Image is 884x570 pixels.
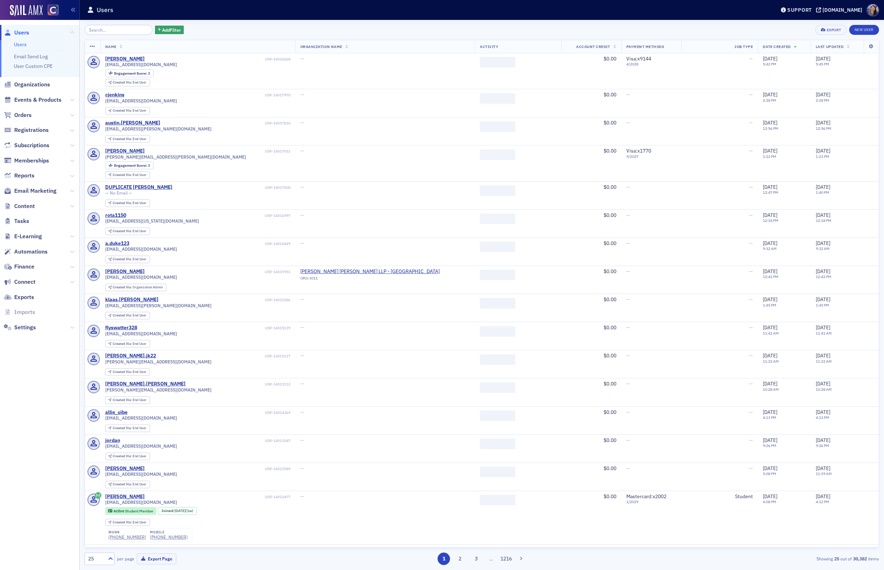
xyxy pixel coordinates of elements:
[114,71,148,76] span: Engagement Score :
[816,359,832,364] time: 11:22 AM
[626,44,664,49] span: Payment Methods
[4,172,34,180] a: Reports
[113,137,146,141] div: End User
[10,5,43,16] a: SailAMX
[114,71,150,75] div: 3
[105,297,159,303] div: klaas.[PERSON_NAME]
[14,187,57,195] span: Email Marketing
[105,161,154,169] div: Engagement Score: 3
[108,534,146,540] a: [PHONE_NUMBER]
[4,157,49,165] a: Memberships
[14,278,36,286] span: Connect
[480,298,515,309] span: ‌
[14,202,35,210] span: Content
[113,172,133,177] span: Created Via :
[300,212,304,218] span: —
[816,44,843,49] span: Last Updated
[816,91,830,98] span: [DATE]
[763,154,776,159] time: 1:22 PM
[480,149,515,160] span: ‌
[173,185,290,190] div: USR-14017008
[763,352,777,359] span: [DATE]
[438,553,450,565] button: 1
[146,270,290,274] div: USR-14015951
[626,212,630,218] span: —
[14,172,34,180] span: Reports
[300,437,304,443] span: —
[4,293,34,301] a: Exports
[4,81,50,89] a: Organizations
[626,409,630,415] span: —
[816,154,829,159] time: 1:23 PM
[816,148,830,154] span: [DATE]
[4,126,49,134] a: Registrations
[113,81,146,85] div: End User
[14,111,32,119] span: Orders
[763,296,777,303] span: [DATE]
[604,55,616,62] span: $0.00
[300,380,304,387] span: —
[14,142,49,149] span: Subscriptions
[105,359,211,364] span: [PERSON_NAME][EMAIL_ADDRESS][DOMAIN_NAME]
[763,268,777,275] span: [DATE]
[763,303,776,308] time: 1:45 PM
[300,44,342,49] span: Organization Name
[105,437,120,444] div: jordan
[105,199,150,207] div: Created Via: End User
[763,387,779,392] time: 10:28 AM
[105,56,145,62] a: [PERSON_NAME]
[816,190,829,195] time: 1:40 PM
[113,173,146,177] div: End User
[105,246,177,252] span: [EMAIL_ADDRESS][DOMAIN_NAME]
[816,303,829,308] time: 1:45 PM
[626,296,630,303] span: —
[749,240,753,246] span: —
[626,154,677,159] span: 9 / 2027
[749,91,753,98] span: —
[480,241,515,252] span: ‌
[125,508,154,513] span: Student Member
[105,396,150,404] div: Created Via: End User
[157,354,290,358] div: USR-14015117
[113,398,133,402] span: Created Via :
[113,398,146,402] div: End User
[604,91,616,98] span: $0.00
[749,119,753,126] span: —
[113,341,133,346] span: Created Via :
[105,465,145,472] a: [PERSON_NAME]
[113,370,146,374] div: End User
[576,44,610,49] span: Account Credit
[626,380,630,387] span: —
[105,148,145,154] div: [PERSON_NAME]
[105,331,177,336] span: [EMAIL_ADDRESS][DOMAIN_NAME]
[105,268,145,275] a: [PERSON_NAME]
[816,331,832,336] time: 11:41 AM
[105,275,177,280] span: [EMAIL_ADDRESS][DOMAIN_NAME]
[763,380,777,387] span: [DATE]
[626,55,651,62] span: Visa : x9144
[105,44,117,49] span: Name
[787,7,812,13] div: Support
[763,98,776,103] time: 2:28 PM
[763,44,791,49] span: Date Created
[105,126,211,132] span: [EMAIL_ADDRESS][PERSON_NAME][DOMAIN_NAME]
[137,553,176,564] button: Export Page
[300,184,304,190] span: —
[480,213,515,224] span: ‌
[867,4,879,16] span: Profile
[626,240,630,246] span: —
[604,240,616,246] span: $0.00
[4,187,57,195] a: Email Marketing
[105,284,166,291] div: Created Via: Organization Admin
[763,359,779,364] time: 11:22 AM
[4,142,49,149] a: Subscriptions
[14,96,61,104] span: Events & Products
[85,25,152,35] input: Search…
[604,119,616,126] span: $0.00
[763,148,777,154] span: [DATE]
[150,534,188,540] a: [PHONE_NUMBER]
[117,555,134,562] label: per page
